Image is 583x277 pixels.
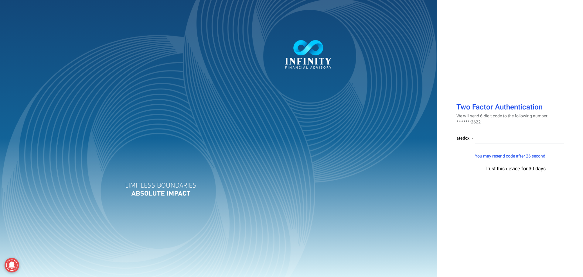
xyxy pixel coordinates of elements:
span: atedcx [456,135,469,141]
span: We will send 6-digit code to the following number. [456,113,548,119]
span: - [472,135,473,141]
span: Trust this device for 30 days [485,165,546,172]
h1: Two Factor Authentication [456,103,564,113]
span: You may resend code after 26 second [475,153,545,159]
